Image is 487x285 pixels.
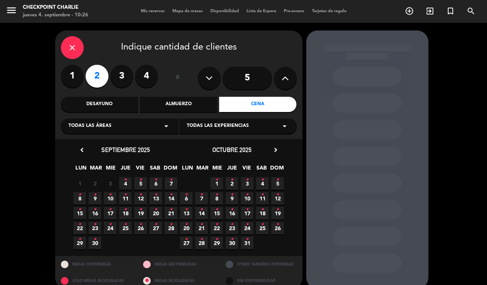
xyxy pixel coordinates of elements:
[140,97,217,112] div: Almuerzo
[124,203,127,216] i: •
[231,218,233,231] i: •
[150,177,162,190] span: 6
[78,146,86,154] i: chevron_left
[109,203,111,216] i: •
[256,207,269,219] span: 18
[226,177,238,190] span: 2
[78,233,81,245] i: •
[210,192,223,205] span: 8
[149,163,161,176] span: SAB
[446,6,455,16] i: turned_in_not
[101,146,150,154] span: septiembre 2025
[226,192,238,205] span: 9
[180,192,193,205] span: 6
[207,9,243,13] span: Disponibilidad
[6,5,17,16] i: menu
[196,163,208,176] span: MAR
[89,207,101,219] span: 16
[170,203,172,216] i: •
[185,203,188,216] i: •
[94,218,96,231] i: •
[195,222,208,234] span: 21
[215,203,218,216] i: •
[180,237,193,249] span: 27
[200,189,203,201] i: •
[271,222,284,234] span: 26
[139,218,142,231] i: •
[215,189,218,201] i: •
[89,177,101,190] span: 2
[109,218,111,231] i: •
[241,177,253,190] span: 3
[261,189,264,201] i: •
[226,207,238,219] span: 16
[185,218,188,231] i: •
[23,11,88,19] div: jueves 4. septiembre - 10:26
[276,189,279,201] i: •
[89,222,101,234] span: 23
[241,192,253,205] span: 10
[73,207,86,219] span: 15
[166,65,190,91] div: ó
[241,207,253,219] span: 17
[61,36,297,59] div: Indique cantidad de clientes
[272,146,280,154] i: chevron_right
[246,174,248,186] i: •
[78,218,81,231] i: •
[308,9,350,13] span: Tarjetas de regalo
[6,5,17,19] button: menu
[180,222,193,234] span: 20
[271,207,284,219] span: 19
[261,218,264,231] i: •
[150,222,162,234] span: 27
[150,207,162,219] span: 20
[210,237,223,249] span: 29
[137,256,220,272] div: MESAS RESTRINGIDAS
[104,192,116,205] span: 10
[231,189,233,201] i: •
[210,177,223,190] span: 1
[104,222,116,234] span: 24
[200,233,203,245] i: •
[195,192,208,205] span: 7
[261,174,264,186] i: •
[215,218,218,231] i: •
[231,233,233,245] i: •
[134,207,147,219] span: 19
[73,222,86,234] span: 22
[55,256,138,272] div: MESAS DISPONIBLES
[154,218,157,231] i: •
[139,203,142,216] i: •
[246,233,248,245] i: •
[276,203,279,216] i: •
[164,163,176,176] span: DOM
[180,207,193,219] span: 13
[78,203,81,216] i: •
[211,163,223,176] span: MIE
[75,163,87,176] span: LUN
[154,203,157,216] i: •
[276,218,279,231] i: •
[150,192,162,205] span: 13
[124,218,127,231] i: •
[181,163,194,176] span: LUN
[200,218,203,231] i: •
[119,222,132,234] span: 25
[466,6,476,16] i: search
[104,163,117,176] span: MIE
[119,177,132,190] span: 4
[170,218,172,231] i: •
[169,9,207,13] span: Mapa de mesas
[270,163,283,176] span: DOM
[215,233,218,245] i: •
[135,65,158,88] label: 4
[94,189,96,201] i: •
[219,97,296,112] div: Cena
[226,237,238,249] span: 30
[210,207,223,219] span: 15
[119,163,132,176] span: JUE
[134,222,147,234] span: 26
[215,174,218,186] i: •
[220,256,302,272] div: OTROS TAMAÑOS DIPONIBLES
[261,203,264,216] i: •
